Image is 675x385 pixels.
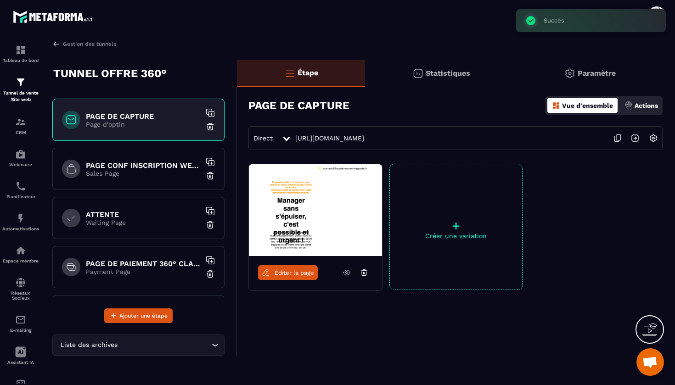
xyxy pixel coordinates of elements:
[86,112,201,121] h6: PAGE DE CAPTURE
[15,314,26,325] img: email
[86,210,201,219] h6: ATTENTE
[86,268,201,275] p: Payment Page
[636,348,664,376] div: Ouvrir le chat
[206,122,215,131] img: trash
[562,102,613,109] p: Vue d'ensemble
[52,40,116,48] a: Gestion des tunnels
[2,290,39,301] p: Réseaux Sociaux
[15,77,26,88] img: formation
[15,213,26,224] img: automations
[258,265,318,280] a: Éditer la page
[206,171,215,180] img: trash
[2,238,39,270] a: automationsautomationsEspace membre
[52,40,61,48] img: arrow
[2,226,39,231] p: Automatisations
[15,245,26,256] img: automations
[2,70,39,110] a: formationformationTunnel de vente Site web
[15,149,26,160] img: automations
[15,181,26,192] img: scheduler
[412,68,423,79] img: stats.20deebd0.svg
[86,259,201,268] h6: PAGE DE PAIEMENT 360° CLASSIQUE
[2,90,39,103] p: Tunnel de vente Site web
[104,308,173,323] button: Ajouter une étape
[52,335,225,356] div: Search for option
[249,164,382,256] img: image
[2,174,39,206] a: schedulerschedulerPlanificateur
[645,129,662,147] img: setting-w.858f3a88.svg
[86,170,201,177] p: Sales Page
[15,45,26,56] img: formation
[53,64,167,83] p: TUNNEL OFFRE 360°
[2,58,39,63] p: Tableau de bord
[2,270,39,307] a: social-networksocial-networkRéseaux Sociaux
[626,129,644,147] img: arrow-next.bcc2205e.svg
[2,110,39,142] a: formationformationCRM
[2,206,39,238] a: automationsautomationsAutomatisations
[13,8,96,25] img: logo
[2,194,39,199] p: Planificateur
[15,117,26,128] img: formation
[578,69,616,78] p: Paramètre
[86,121,201,128] p: Page d'optin
[248,99,349,112] h3: PAGE DE CAPTURE
[298,68,318,77] p: Étape
[2,307,39,340] a: emailemailE-mailing
[253,134,273,142] span: Direct
[206,269,215,279] img: trash
[2,340,39,372] a: Assistant IA
[2,360,39,365] p: Assistant IA
[564,68,575,79] img: setting-gr.5f69749f.svg
[295,134,364,142] a: [URL][DOMAIN_NAME]
[635,102,658,109] p: Actions
[119,340,209,350] input: Search for option
[206,220,215,229] img: trash
[2,328,39,333] p: E-mailing
[275,269,314,276] span: Éditer la page
[86,219,201,226] p: Waiting Page
[119,311,168,320] span: Ajouter une étape
[2,162,39,167] p: Webinaire
[2,258,39,263] p: Espace membre
[15,277,26,288] img: social-network
[284,67,295,78] img: bars-o.4a397970.svg
[390,232,522,240] p: Créer une variation
[2,142,39,174] a: automationsautomationsWebinaire
[58,340,119,350] span: Liste des archives
[390,219,522,232] p: +
[86,161,201,170] h6: PAGE CONF INSCRIPTION WEBINAIRE
[552,101,560,110] img: dashboard-orange.40269519.svg
[426,69,470,78] p: Statistiques
[2,130,39,135] p: CRM
[624,101,633,110] img: actions.d6e523a2.png
[2,38,39,70] a: formationformationTableau de bord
